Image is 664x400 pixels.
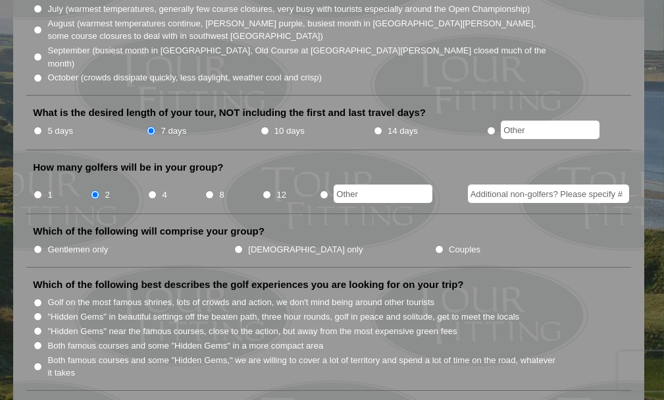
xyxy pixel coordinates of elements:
[47,44,559,70] label: September (busiest month in [GEOGRAPHIC_DATA], Old Course at [GEOGRAPHIC_DATA][PERSON_NAME] close...
[47,188,52,202] label: 1
[388,125,418,138] label: 14 days
[334,185,432,203] input: Other
[47,125,73,138] label: 5 days
[47,3,530,16] label: July (warmest temperatures, generally few course closures, very busy with tourists especially aro...
[33,161,223,174] label: How many golfers will be in your group?
[33,278,463,291] label: Which of the following best describes the golf experiences you are looking for on your trip?
[47,296,434,309] label: Golf on the most famous shrines, lots of crowds and action, we don't mind being around other tour...
[33,225,265,238] label: Which of the following will comprise your group?
[47,325,457,338] label: "Hidden Gems" near the famous courses, close to the action, but away from the most expensive gree...
[47,243,108,256] label: Gentlemen only
[47,339,323,353] label: Both famous courses and some "Hidden Gems" in a more compact area
[47,17,559,43] label: August (warmest temperatures continue, [PERSON_NAME] purple, busiest month in [GEOGRAPHIC_DATA][P...
[105,188,109,202] label: 2
[47,310,519,324] label: "Hidden Gems" in beautiful settings off the beaten path, three hour rounds, golf in peace and sol...
[47,71,322,84] label: October (crowds dissipate quickly, less daylight, weather cool and crisp)
[248,243,363,256] label: [DEMOGRAPHIC_DATA] only
[33,106,426,119] label: What is the desired length of your tour, NOT including the first and last travel days?
[274,125,305,138] label: 10 days
[449,243,480,256] label: Couples
[219,188,224,202] label: 8
[468,185,629,203] input: Additional non-golfers? Please specify #
[162,188,166,202] label: 4
[501,121,600,139] input: Other
[276,188,286,202] label: 12
[47,354,559,380] label: Both famous courses and some "Hidden Gems," we are willing to cover a lot of territory and spend ...
[161,125,187,138] label: 7 days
